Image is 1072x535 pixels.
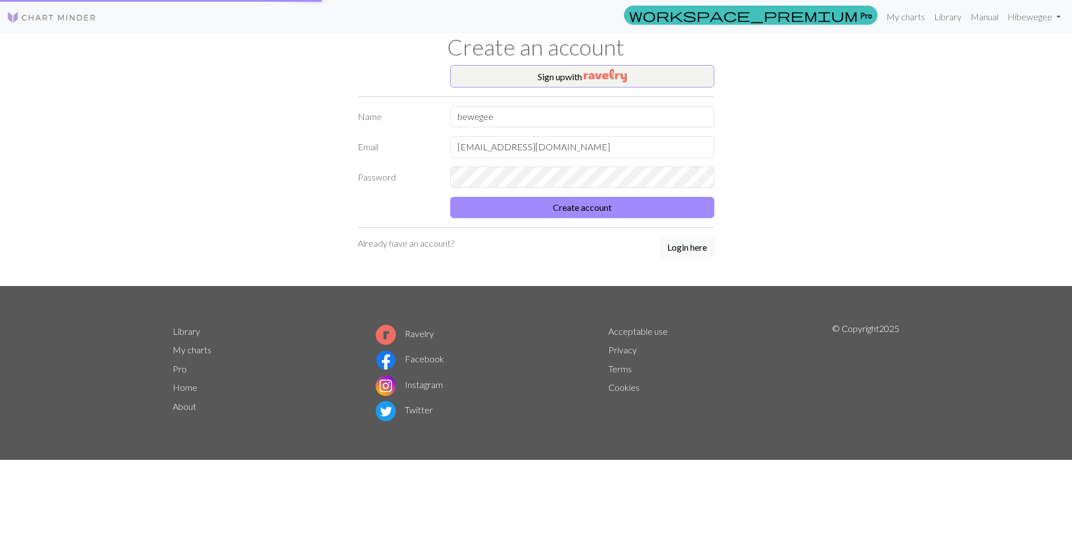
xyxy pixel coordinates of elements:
[351,106,443,127] label: Name
[173,344,211,355] a: My charts
[376,401,396,421] img: Twitter logo
[966,6,1003,28] a: Manual
[376,404,433,415] a: Twitter
[166,34,906,61] h1: Create an account
[376,350,396,370] img: Facebook logo
[173,382,197,393] a: Home
[376,325,396,345] img: Ravelry logo
[660,237,714,258] button: Login here
[351,136,443,158] label: Email
[351,167,443,188] label: Password
[584,69,627,82] img: Ravelry
[173,363,187,374] a: Pro
[376,379,443,390] a: Instagram
[173,401,196,412] a: About
[660,237,714,259] a: Login here
[7,11,96,24] img: Logo
[173,326,200,336] a: Library
[358,237,454,250] p: Already have an account?
[376,376,396,396] img: Instagram logo
[450,197,714,218] button: Create account
[1003,6,1065,28] a: Hibewegee
[1025,490,1061,524] iframe: chat widget
[450,65,714,87] button: Sign upwith
[930,6,966,28] a: Library
[608,344,637,355] a: Privacy
[624,6,877,25] a: Pro
[376,328,434,339] a: Ravelry
[608,326,668,336] a: Acceptable use
[608,363,632,374] a: Terms
[376,353,444,364] a: Facebook
[608,382,640,393] a: Cookies
[832,322,899,424] p: © Copyright 2025
[882,6,930,28] a: My charts
[629,7,858,23] span: workspace_premium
